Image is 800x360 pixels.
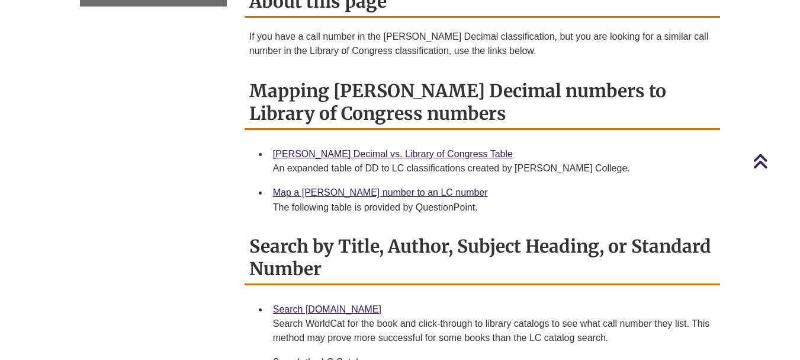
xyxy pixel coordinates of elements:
[753,153,797,169] a: Back to Top
[249,30,715,58] p: If you have a call number in the [PERSON_NAME] Decimal classification, but you are looking for a ...
[273,149,513,159] a: [PERSON_NAME] Decimal vs. Library of Congress Table
[273,304,381,314] a: Search [DOMAIN_NAME]
[245,76,720,130] h2: Mapping [PERSON_NAME] Decimal numbers to Library of Congress numbers
[273,161,711,176] div: An expanded table of DD to LC classifications created by [PERSON_NAME] College.
[245,231,720,285] h2: Search by Title, Author, Subject Heading, or Standard Number
[273,317,711,345] div: Search WorldCat for the book and click-through to library catalogs to see what call number they l...
[273,200,711,215] div: The following table is provided by QuestionPoint.
[273,187,488,197] a: Map a [PERSON_NAME] number to an LC number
